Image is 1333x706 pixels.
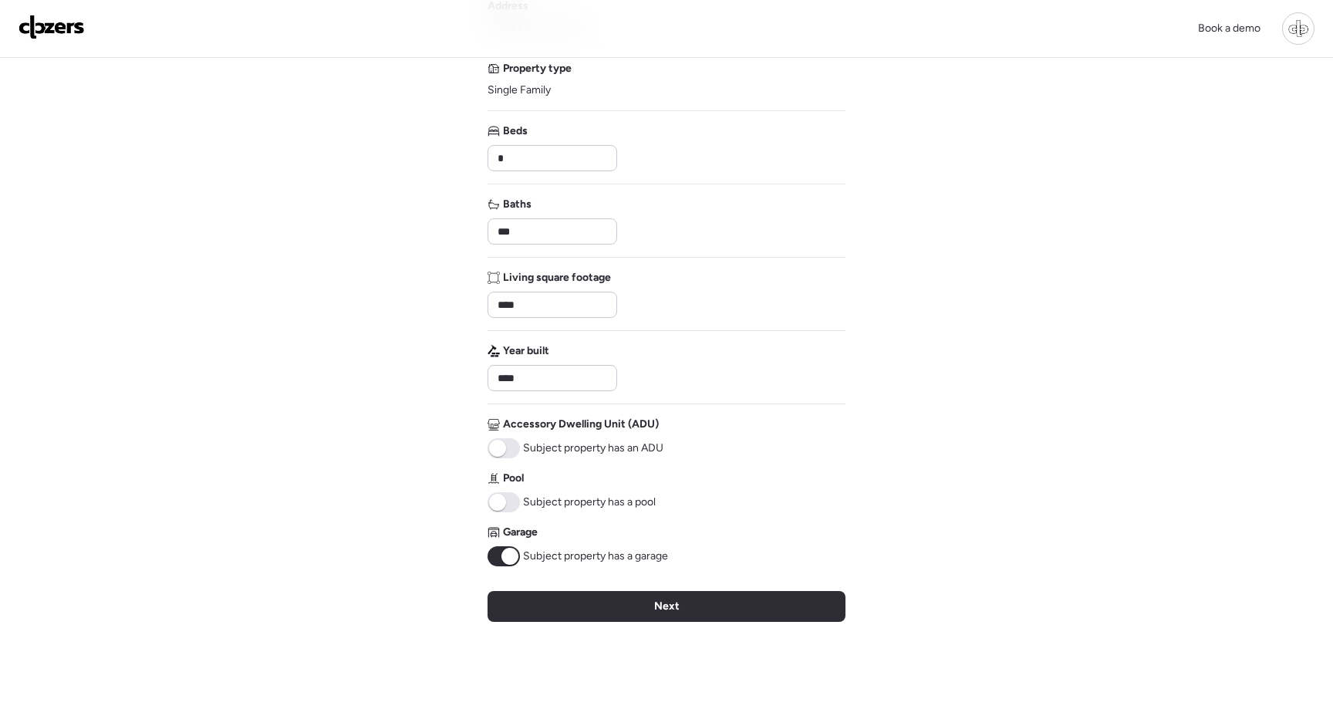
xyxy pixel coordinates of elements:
[523,549,668,564] span: Subject property has a garage
[523,495,656,510] span: Subject property has a pool
[503,417,659,432] span: Accessory Dwelling Unit (ADU)
[503,270,611,285] span: Living square footage
[503,123,528,139] span: Beds
[503,343,549,359] span: Year built
[503,61,572,76] span: Property type
[503,471,524,486] span: Pool
[503,525,538,540] span: Garage
[654,599,680,614] span: Next
[488,83,551,98] span: Single Family
[19,15,85,39] img: Logo
[503,197,532,212] span: Baths
[1198,22,1260,35] span: Book a demo
[523,441,663,456] span: Subject property has an ADU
